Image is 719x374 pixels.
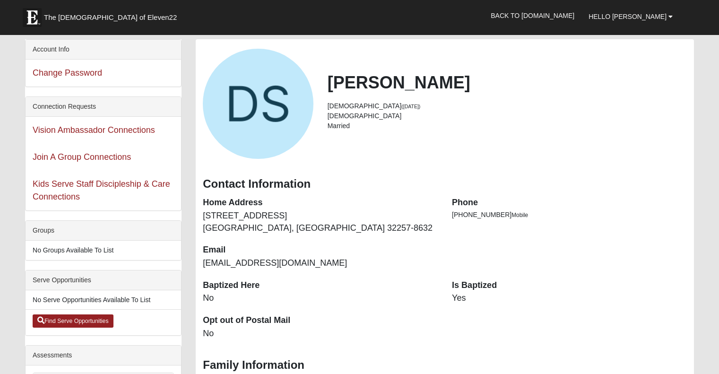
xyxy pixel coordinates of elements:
[26,241,181,260] li: No Groups Available To List
[484,4,581,27] a: Back to [DOMAIN_NAME]
[23,8,42,27] img: Eleven22 logo
[203,257,438,270] dd: [EMAIL_ADDRESS][DOMAIN_NAME]
[33,314,113,328] a: Find Serve Opportunities
[33,179,170,201] a: Kids Serve Staff Discipleship & Care Connections
[26,97,181,117] div: Connection Requests
[581,5,680,28] a: Hello [PERSON_NAME]
[33,125,155,135] a: Vision Ambassador Connections
[203,210,438,234] dd: [STREET_ADDRESS] [GEOGRAPHIC_DATA], [GEOGRAPHIC_DATA] 32257-8632
[203,197,438,209] dt: Home Address
[203,177,687,191] h3: Contact Information
[511,212,528,218] span: Mobile
[26,221,181,241] div: Groups
[203,292,438,304] dd: No
[18,3,207,27] a: The [DEMOGRAPHIC_DATA] of Eleven22
[33,68,102,78] a: Change Password
[26,290,181,310] li: No Serve Opportunities Available To List
[328,101,687,111] li: [DEMOGRAPHIC_DATA]
[203,244,438,256] dt: Email
[452,210,687,220] li: [PHONE_NUMBER]
[589,13,667,20] span: Hello [PERSON_NAME]
[203,49,313,159] a: View Fullsize Photo
[203,314,438,327] dt: Opt out of Postal Mail
[26,270,181,290] div: Serve Opportunities
[44,13,177,22] span: The [DEMOGRAPHIC_DATA] of Eleven22
[26,40,181,60] div: Account Info
[26,346,181,365] div: Assessments
[328,121,687,131] li: Married
[203,358,687,372] h3: Family Information
[328,72,687,93] h2: [PERSON_NAME]
[328,111,687,121] li: [DEMOGRAPHIC_DATA]
[452,279,687,292] dt: Is Baptized
[452,197,687,209] dt: Phone
[452,292,687,304] dd: Yes
[203,279,438,292] dt: Baptized Here
[33,152,131,162] a: Join A Group Connections
[401,104,420,109] small: ([DATE])
[203,328,438,340] dd: No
